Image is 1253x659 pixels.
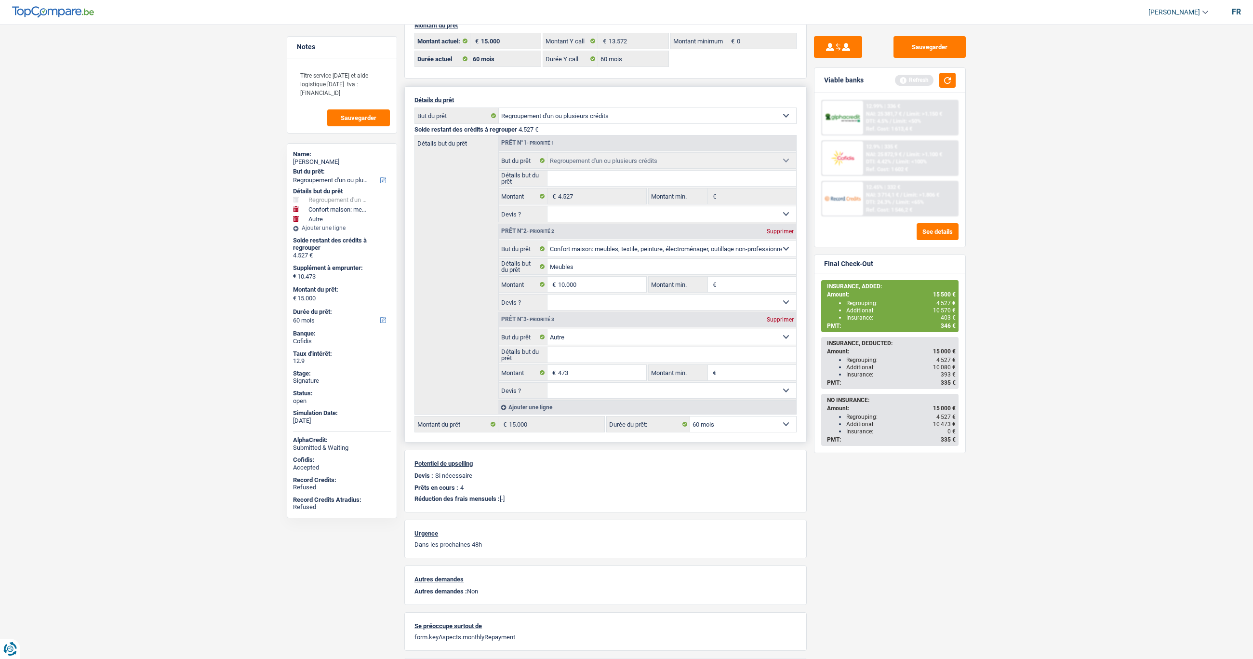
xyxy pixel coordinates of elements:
[499,228,557,234] div: Prêt n°2
[414,622,797,630] p: Se préoccupe surtout de
[941,371,956,378] span: 393 €
[414,472,433,479] p: Devis :
[499,295,547,310] label: Devis ?
[827,397,956,403] div: NO INSURANCE:
[547,277,558,292] span: €
[499,383,547,398] label: Devis ?
[896,159,927,165] span: Limit: <100%
[293,264,389,272] label: Supplément à emprunter:
[414,460,797,467] p: Potentiel de upselling
[708,277,719,292] span: €
[435,472,472,479] p: Si nécessaire
[293,237,391,252] div: Solde restant des crédits à regrouper
[414,576,797,583] p: Autres demandes
[527,317,554,322] span: - Priorité 3
[936,300,956,307] span: 4 527 €
[866,151,902,158] span: NAI: 25 872,9 €
[1232,7,1241,16] div: fr
[1141,4,1208,20] a: [PERSON_NAME]
[293,225,391,231] div: Ajouter une ligne
[12,6,94,18] img: TopCompare Logo
[293,464,391,471] div: Accepted
[519,126,538,133] span: 4.527 €
[547,188,558,204] span: €
[415,51,470,67] label: Durée actuel
[827,283,956,290] div: INSURANCE, ADDED:
[866,144,897,150] div: 12.9% | 335 €
[866,159,891,165] span: DTI: 4.42%
[414,484,458,491] p: Prêts en cours :
[947,428,956,435] span: 0 €
[341,115,376,121] span: Sauvegarder
[598,33,609,49] span: €
[649,188,707,204] label: Montant min.
[866,199,891,205] span: DTI: 24.3%
[460,484,464,491] p: 4
[293,350,391,358] div: Taux d'intérêt:
[293,168,389,175] label: But du prêt:
[414,22,797,29] p: Montant du prêt
[904,192,939,198] span: Limit: >1.806 €
[933,307,956,314] span: 10 570 €
[827,348,956,355] div: Amount:
[414,588,467,595] span: Autres demandes :
[906,151,942,158] span: Limit: >1.100 €
[866,166,908,173] div: Ref. Cost: 1 602 €
[499,259,547,274] label: Détails but du prêt
[293,409,391,417] div: Simulation Date:
[824,76,864,84] div: Viable banks
[933,405,956,412] span: 15 000 €
[293,308,389,316] label: Durée du prêt:
[846,414,956,420] div: Regrouping:
[1148,8,1200,16] span: [PERSON_NAME]
[825,149,860,167] img: Cofidis
[414,633,797,641] p: form.keyAspects.monthlyRepayment
[827,379,956,386] div: PMT:
[527,229,554,234] span: - Priorité 2
[846,428,956,435] div: Insurance:
[936,357,956,363] span: 4 527 €
[499,329,547,345] label: But du prêt
[846,364,956,371] div: Additional:
[846,357,956,363] div: Regrouping:
[414,96,797,104] p: Détails du prêt
[498,400,796,414] div: Ajouter une ligne
[917,223,959,240] button: See details
[293,150,391,158] div: Name:
[499,140,557,146] div: Prêt n°1
[547,365,558,380] span: €
[293,476,391,484] div: Record Credits:
[293,252,391,259] div: 4.527 €
[293,484,391,491] div: Refused
[941,323,956,329] span: 346 €
[293,436,391,444] div: AlphaCredit:
[499,316,557,323] div: Prêt n°3
[415,135,498,147] label: Détails but du prêt
[893,36,966,58] button: Sauvegarder
[900,192,902,198] span: /
[499,277,547,292] label: Montant
[896,199,924,205] span: Limit: <65%
[906,111,942,117] span: Limit: >1.150 €
[827,291,956,298] div: Amount:
[824,260,873,268] div: Final Check-Out
[327,109,390,126] button: Sauvegarder
[415,33,470,49] label: Montant actuel:
[293,370,391,377] div: Stage:
[846,421,956,428] div: Additional:
[866,207,912,213] div: Ref. Cost: 1 546,2 €
[764,317,796,323] div: Supprimer
[293,286,389,294] label: Montant du prêt:
[499,153,547,168] label: But du prêt
[890,118,892,124] span: /
[293,397,391,405] div: open
[866,118,888,124] span: DTI: 4.5%
[293,496,391,504] div: Record Credits Atradius:
[827,340,956,347] div: INSURANCE, DEDUCTED:
[846,307,956,314] div: Additional:
[893,199,894,205] span: /
[543,51,599,67] label: Durée Y call
[903,111,905,117] span: /
[649,365,707,380] label: Montant min.
[415,417,498,432] label: Montant du prêt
